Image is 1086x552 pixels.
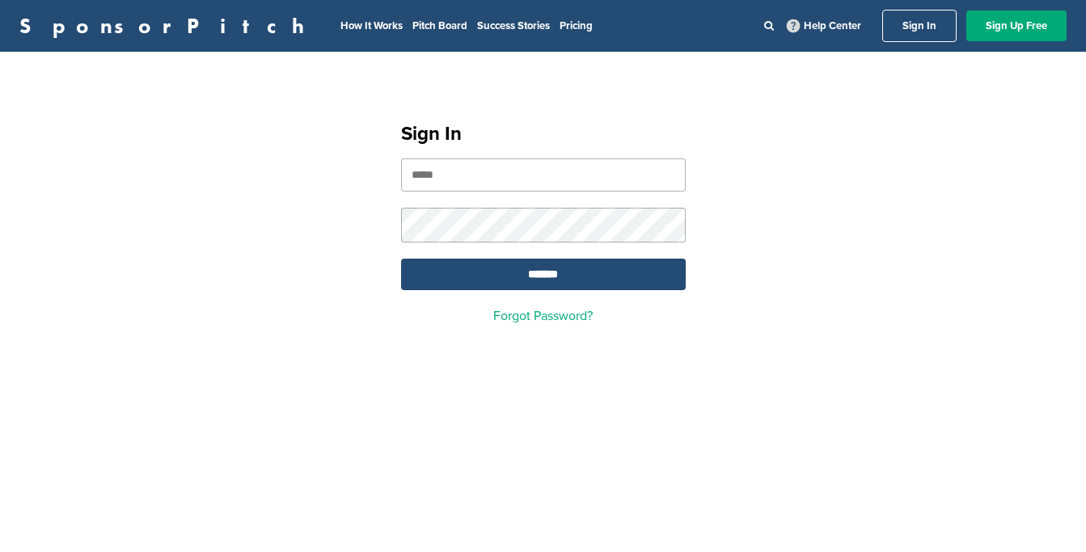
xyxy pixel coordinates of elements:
[966,11,1067,41] a: Sign Up Free
[340,19,403,32] a: How It Works
[412,19,467,32] a: Pitch Board
[784,16,864,36] a: Help Center
[477,19,550,32] a: Success Stories
[493,308,593,324] a: Forgot Password?
[19,15,315,36] a: SponsorPitch
[560,19,593,32] a: Pricing
[401,120,686,149] h1: Sign In
[882,10,957,42] a: Sign In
